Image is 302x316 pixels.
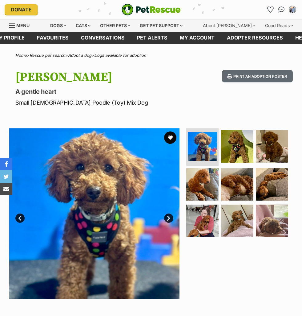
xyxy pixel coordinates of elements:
[222,70,293,83] button: Print an adoption poster
[164,131,176,144] button: favourite
[96,19,135,32] div: Other pets
[221,32,289,44] a: Adopter resources
[15,53,27,58] a: Home
[221,168,253,201] img: Photo of Rhett
[122,4,181,15] a: PetRescue
[71,19,95,32] div: Cats
[16,23,30,28] span: Menu
[221,130,253,163] img: Photo of Rhett
[221,205,253,237] img: Photo of Rhett
[94,53,146,58] a: Dogs available for adoption
[289,6,296,13] img: Tarryn Love profile pic
[68,53,91,58] a: Adopt a dog
[174,32,221,44] a: My account
[265,5,297,15] ul: Account quick links
[31,32,75,44] a: Favourites
[122,4,181,15] img: logo-e224e6f780fb5917bec1dbf3a21bbac754714ae5b6737aabdf751b685950b380.svg
[276,5,286,15] a: Conversations
[186,168,219,201] img: Photo of Rhett
[30,53,65,58] a: Rescue pet search
[199,19,260,32] div: About [PERSON_NAME]
[15,98,186,107] p: Small [DEMOGRAPHIC_DATA] Poodle (Toy) Mix Dog
[135,19,187,32] div: Get pet support
[9,19,34,31] a: Menu
[9,128,179,299] img: Photo of Rhett
[265,5,275,15] a: Favourites
[164,214,173,223] a: Next
[288,5,297,15] button: My account
[256,130,288,163] img: Photo of Rhett
[15,70,186,84] h1: [PERSON_NAME]
[15,214,25,223] a: Prev
[261,19,297,32] div: Good Reads
[75,32,131,44] a: conversations
[131,32,174,44] a: Pet alerts
[15,87,186,96] p: A gentle heart
[188,132,217,161] img: Photo of Rhett
[256,168,288,201] img: Photo of Rhett
[278,6,285,13] img: chat-41dd97257d64d25036548639549fe6c8038ab92f7586957e7f3b1b290dea8141.svg
[186,205,219,237] img: Photo of Rhett
[5,4,38,15] a: Donate
[46,19,70,32] div: Dogs
[256,205,288,237] img: Photo of Rhett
